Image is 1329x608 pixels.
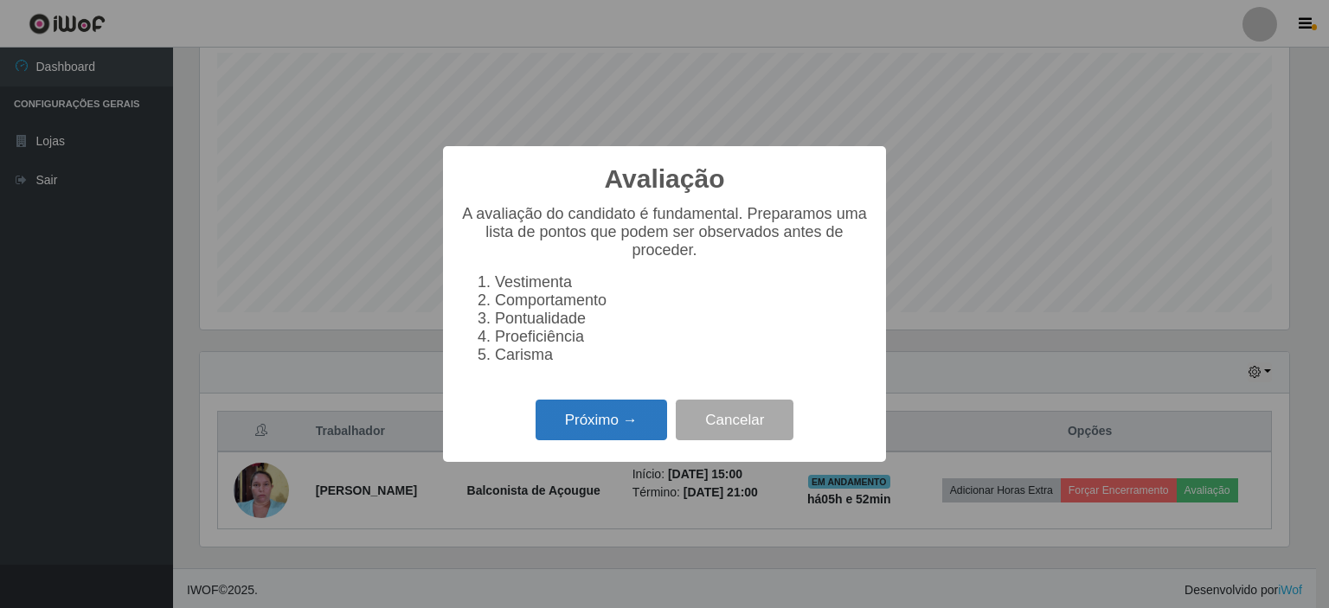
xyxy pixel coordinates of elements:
[495,291,869,310] li: Comportamento
[495,328,869,346] li: Proeficiência
[495,346,869,364] li: Carisma
[495,310,869,328] li: Pontualidade
[460,205,869,259] p: A avaliação do candidato é fundamental. Preparamos uma lista de pontos que podem ser observados a...
[536,400,667,440] button: Próximo →
[495,273,869,291] li: Vestimenta
[605,163,725,195] h2: Avaliação
[676,400,793,440] button: Cancelar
